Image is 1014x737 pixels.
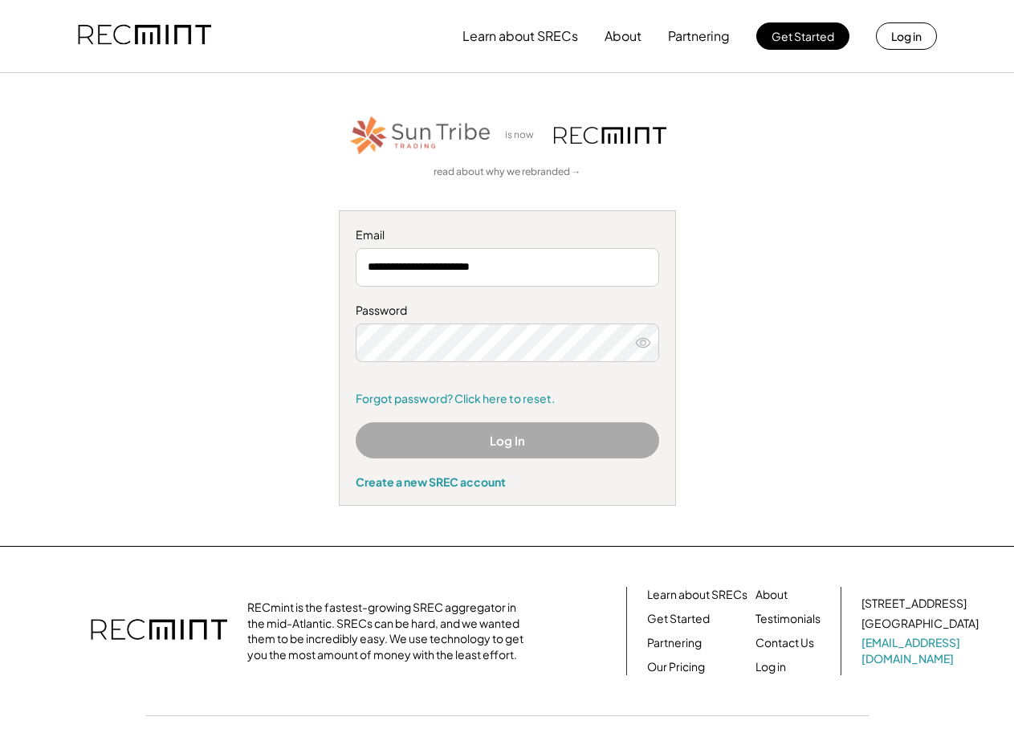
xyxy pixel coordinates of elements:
div: Password [356,303,659,319]
div: Create a new SREC account [356,474,659,489]
a: About [755,587,788,603]
img: recmint-logotype%403x.png [91,603,227,659]
a: Contact Us [755,635,814,651]
a: [EMAIL_ADDRESS][DOMAIN_NAME] [861,635,982,666]
button: Log In [356,422,659,458]
a: Testimonials [755,611,821,627]
div: Email [356,227,659,243]
div: is now [501,128,546,142]
div: [STREET_ADDRESS] [861,596,967,612]
img: STT_Horizontal_Logo%2B-%2BColor.png [348,113,493,157]
a: Get Started [647,611,710,627]
button: About [605,20,641,52]
button: Learn about SRECs [462,20,578,52]
a: Learn about SRECs [647,587,747,603]
button: Partnering [668,20,730,52]
button: Get Started [756,22,849,50]
img: recmint-logotype%403x.png [78,9,211,63]
div: RECmint is the fastest-growing SREC aggregator in the mid-Atlantic. SRECs can be hard, and we wan... [247,600,532,662]
a: Our Pricing [647,659,705,675]
a: Forgot password? Click here to reset. [356,391,659,407]
a: Log in [755,659,786,675]
a: read about why we rebranded → [434,165,581,179]
div: [GEOGRAPHIC_DATA] [861,616,979,632]
img: recmint-logotype%403x.png [554,127,666,144]
button: Log in [876,22,937,50]
a: Partnering [647,635,702,651]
